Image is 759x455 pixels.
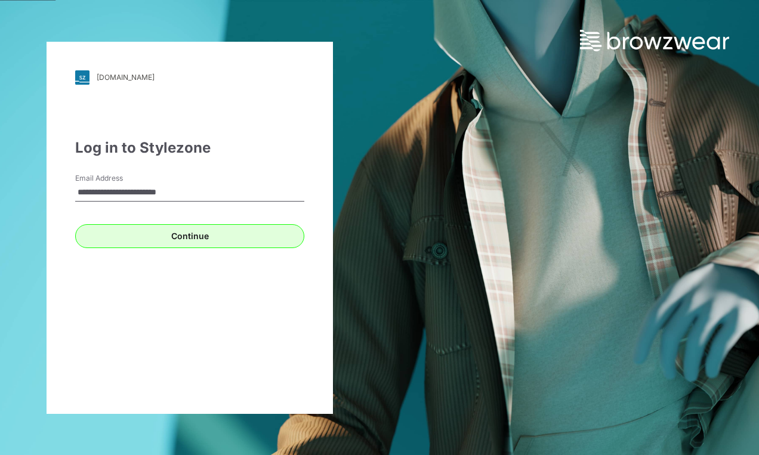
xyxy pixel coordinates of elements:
img: svg+xml;base64,PHN2ZyB3aWR0aD0iMjgiIGhlaWdodD0iMjgiIHZpZXdCb3g9IjAgMCAyOCAyOCIgZmlsbD0ibm9uZSIgeG... [75,70,90,85]
img: browzwear-logo.73288ffb.svg [580,30,729,51]
div: Log in to Stylezone [75,137,304,159]
label: Email Address [75,173,159,184]
div: [DOMAIN_NAME] [97,73,155,82]
button: Continue [75,224,304,248]
a: [DOMAIN_NAME] [75,70,304,85]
